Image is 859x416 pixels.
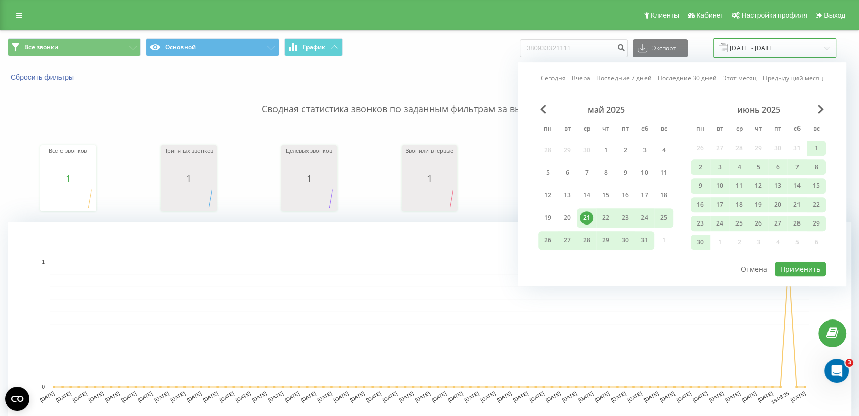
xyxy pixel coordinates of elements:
[8,82,851,116] p: Сводная статистика звонков по заданным фильтрам за выбранный период
[577,231,596,250] div: ср 28 мая 2025 г.
[300,390,317,403] text: [DATE]
[153,390,170,403] text: [DATE]
[267,390,284,403] text: [DATE]
[694,236,707,249] div: 30
[616,208,635,227] div: пт 23 мая 2025 г.
[741,11,807,19] span: Настройки профиля
[809,122,824,137] abbr: воскресенье
[619,189,632,202] div: 16
[580,211,593,225] div: 21
[732,217,746,230] div: 25
[520,39,628,57] input: Поиск по номеру
[598,122,613,137] abbr: четверг
[724,390,741,403] text: [DATE]
[538,208,558,227] div: пн 19 мая 2025 г.
[404,173,455,183] div: 1
[637,122,652,137] abbr: суббота
[807,159,826,175] div: вс 8 июня 2025 г.
[479,390,496,403] text: [DATE]
[757,390,774,403] text: [DATE]
[169,390,186,403] text: [DATE]
[658,74,717,83] a: Последние 30 дней
[657,211,670,225] div: 25
[810,198,823,211] div: 22
[810,161,823,174] div: 8
[729,178,749,194] div: ср 11 июня 2025 г.
[752,179,765,193] div: 12
[807,141,826,156] div: вс 1 июня 2025 г.
[729,159,749,175] div: ср 4 июня 2025 г.
[775,262,826,276] button: Применить
[541,166,555,179] div: 5
[771,198,784,211] div: 20
[619,166,632,179] div: 9
[404,183,455,214] svg: A chart.
[219,390,235,403] text: [DATE]
[691,216,710,231] div: пн 23 июня 2025 г.
[284,390,300,403] text: [DATE]
[770,122,785,137] abbr: пятница
[577,186,596,205] div: ср 14 мая 2025 г.
[146,38,279,56] button: Основной
[596,208,616,227] div: чт 22 мая 2025 г.
[599,144,612,157] div: 1
[768,159,787,175] div: пт 6 июня 2025 г.
[163,173,214,183] div: 1
[616,164,635,182] div: пт 9 мая 2025 г.
[580,189,593,202] div: 14
[771,217,784,230] div: 27
[577,208,596,227] div: ср 21 мая 2025 г.
[659,390,676,403] text: [DATE]
[540,122,556,137] abbr: понедельник
[657,189,670,202] div: 18
[496,390,513,403] text: [DATE]
[529,390,545,403] text: [DATE]
[635,141,654,159] div: сб 3 мая 2025 г.
[771,161,784,174] div: 6
[545,390,562,403] text: [DATE]
[824,359,849,383] iframe: Intercom live chat
[561,211,574,225] div: 20
[8,38,141,56] button: Все звонки
[616,141,635,159] div: пт 2 мая 2025 г.
[558,186,577,205] div: вт 13 мая 2025 г.
[5,387,29,411] button: Open CMP widget
[512,390,529,403] text: [DATE]
[770,390,790,405] text: 19.08.25
[708,390,725,403] text: [DATE]
[43,183,94,214] svg: A chart.
[596,164,616,182] div: чт 8 мая 2025 г.
[88,390,105,403] text: [DATE]
[676,390,692,403] text: [DATE]
[735,262,773,276] button: Отмена
[284,38,343,56] button: График
[694,217,707,230] div: 23
[561,166,574,179] div: 6
[763,74,823,83] a: Предыдущий месяц
[599,211,612,225] div: 22
[768,216,787,231] div: пт 27 июня 2025 г.
[694,179,707,193] div: 9
[771,179,784,193] div: 13
[818,105,824,114] span: Next Month
[8,73,79,82] button: Сбросить фильтры
[749,159,768,175] div: чт 5 июня 2025 г.
[284,173,334,183] div: 1
[541,189,555,202] div: 12
[654,208,673,227] div: вс 25 мая 2025 г.
[712,122,727,137] abbr: вторник
[713,217,726,230] div: 24
[789,390,806,403] text: [DATE]
[561,234,574,247] div: 27
[790,198,804,211] div: 21
[790,179,804,193] div: 14
[599,166,612,179] div: 8
[790,217,804,230] div: 28
[691,197,710,212] div: пн 16 июня 2025 г.
[538,231,558,250] div: пн 26 мая 2025 г.
[810,179,823,193] div: 15
[635,186,654,205] div: сб 17 мая 2025 г.
[635,208,654,227] div: сб 24 мая 2025 г.
[414,390,431,403] text: [DATE]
